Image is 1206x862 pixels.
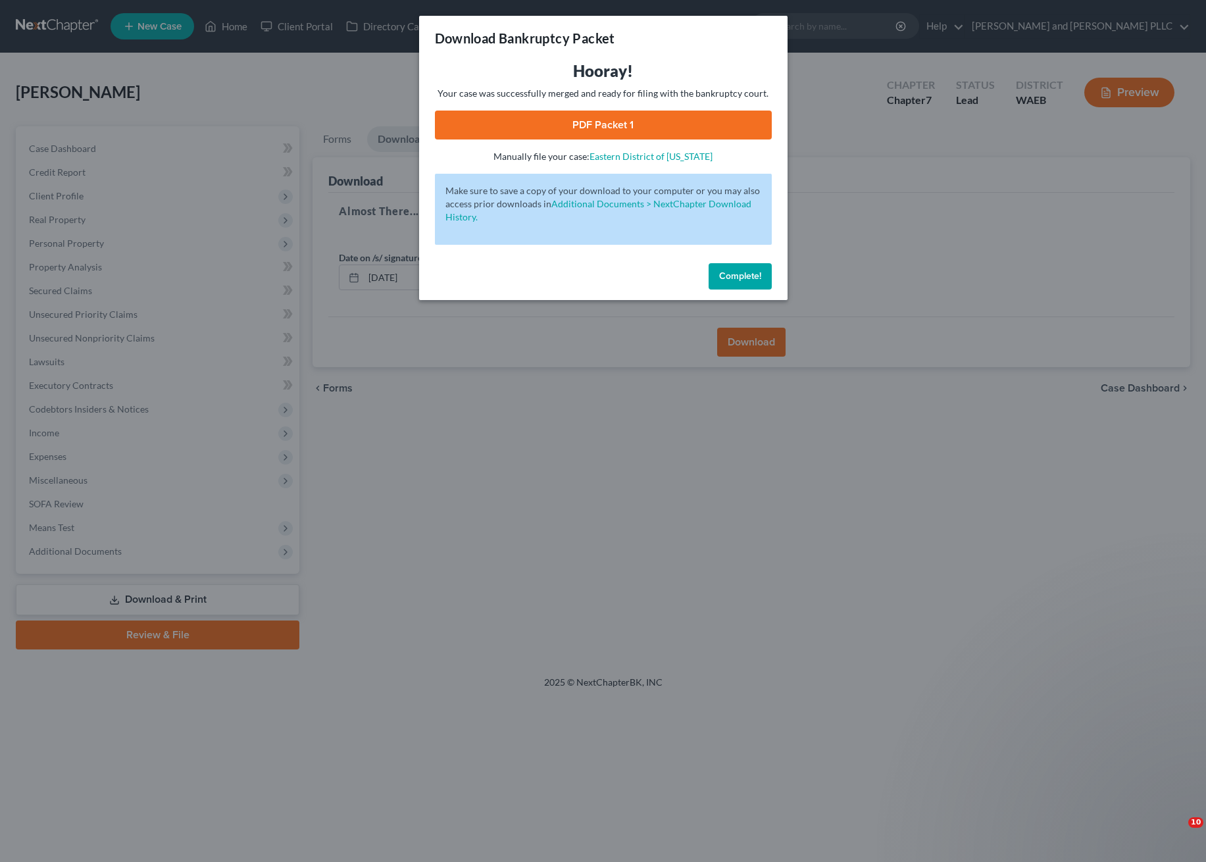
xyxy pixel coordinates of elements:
[435,87,772,100] p: Your case was successfully merged and ready for filing with the bankruptcy court.
[435,29,615,47] h3: Download Bankruptcy Packet
[719,270,761,282] span: Complete!
[1161,817,1193,849] iframe: Intercom live chat
[435,150,772,163] p: Manually file your case:
[709,263,772,290] button: Complete!
[590,151,713,162] a: Eastern District of [US_STATE]
[445,184,761,224] p: Make sure to save a copy of your download to your computer or you may also access prior downloads in
[1188,817,1203,828] span: 10
[435,61,772,82] h3: Hooray!
[435,111,772,139] a: PDF Packet 1
[445,198,751,222] a: Additional Documents > NextChapter Download History.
